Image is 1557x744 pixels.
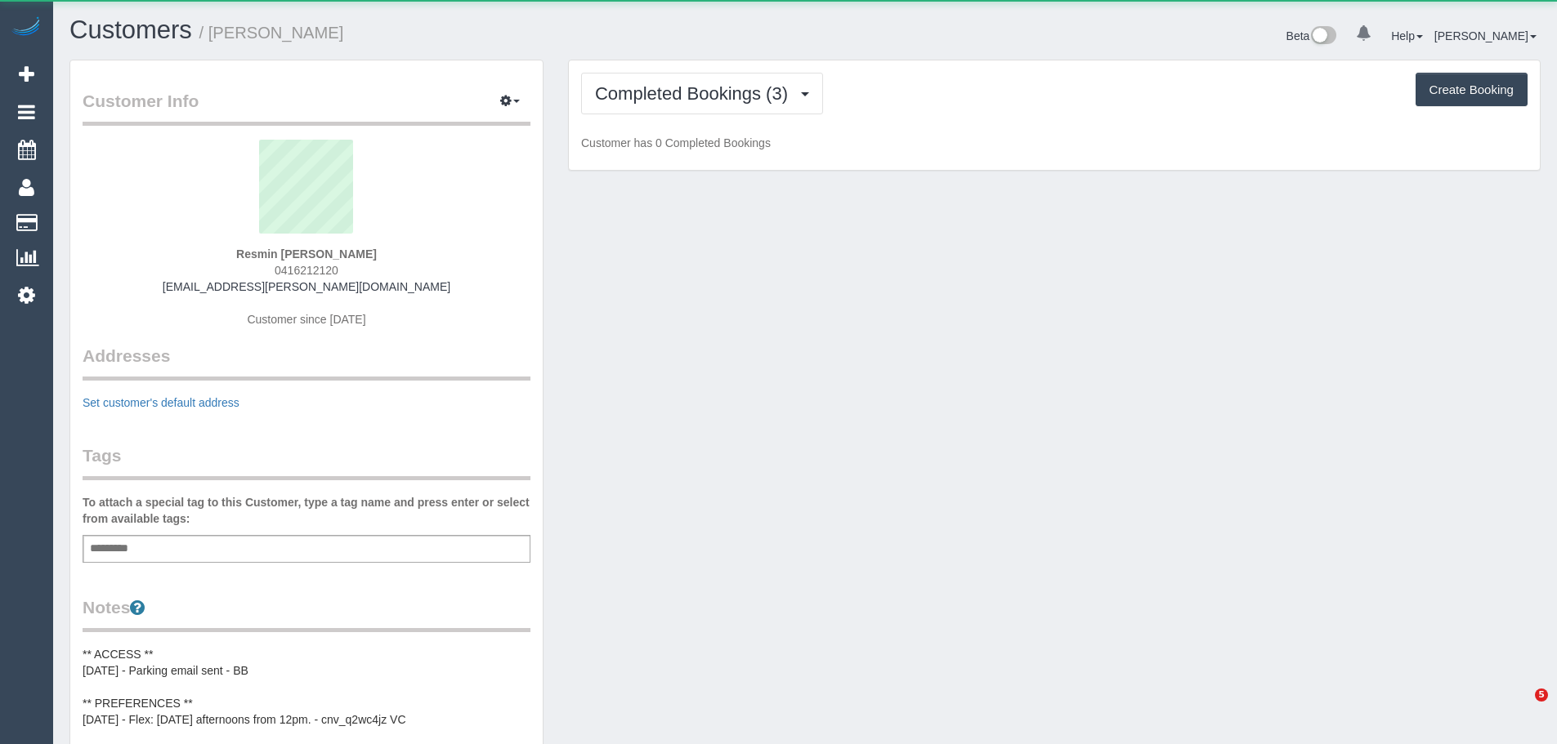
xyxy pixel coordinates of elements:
[83,595,530,632] legend: Notes
[1434,29,1537,42] a: [PERSON_NAME]
[581,73,823,114] button: Completed Bookings (3)
[1501,688,1541,728] iframe: Intercom live chat
[83,89,530,126] legend: Customer Info
[69,16,192,44] a: Customers
[163,280,450,293] a: [EMAIL_ADDRESS][PERSON_NAME][DOMAIN_NAME]
[1391,29,1423,42] a: Help
[236,247,377,261] strong: Resmin [PERSON_NAME]
[1535,688,1548,702] span: 5
[247,313,365,326] span: Customer since [DATE]
[275,264,338,277] span: 0416212120
[1309,26,1336,47] img: New interface
[83,396,239,409] a: Set customer's default address
[1286,29,1337,42] a: Beta
[10,16,43,39] img: Automaid Logo
[1416,73,1528,107] button: Create Booking
[199,24,344,42] small: / [PERSON_NAME]
[581,135,1528,151] p: Customer has 0 Completed Bookings
[595,83,796,104] span: Completed Bookings (3)
[83,494,530,527] label: To attach a special tag to this Customer, type a tag name and press enter or select from availabl...
[83,443,530,480] legend: Tags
